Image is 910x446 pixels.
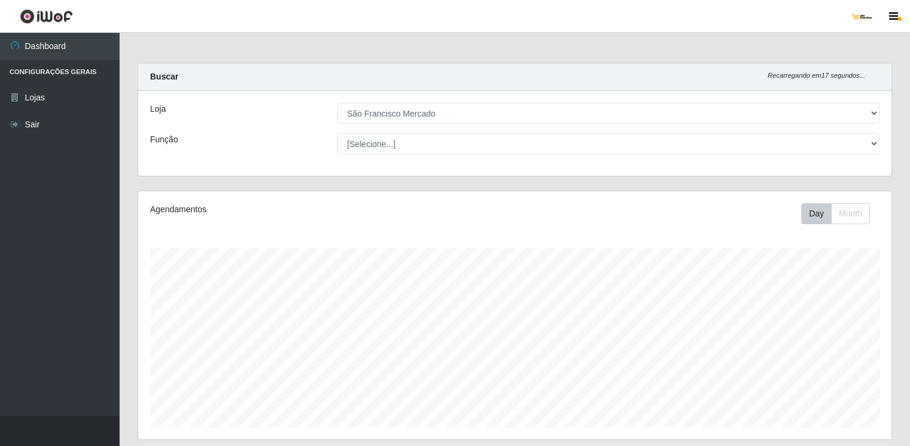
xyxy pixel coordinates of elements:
[20,9,73,24] img: CoreUI Logo
[801,203,832,224] button: Day
[150,103,166,115] label: Loja
[831,203,870,224] button: Month
[768,72,865,79] i: Recarregando em 17 segundos...
[801,203,880,224] div: Toolbar with button groups
[150,72,178,81] strong: Buscar
[150,133,178,146] label: Função
[801,203,870,224] div: First group
[150,203,444,216] div: Agendamentos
